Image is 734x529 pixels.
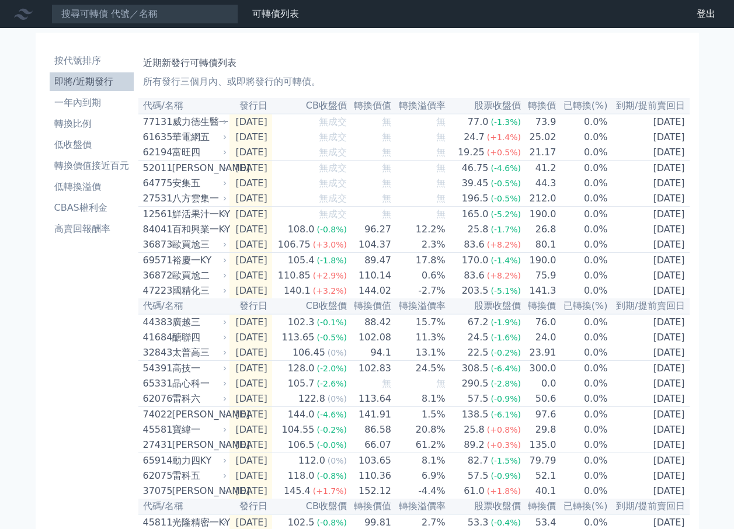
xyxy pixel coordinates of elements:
th: 已轉換(%) [556,298,608,314]
span: (-0.2%) [491,348,521,357]
td: 0.0% [556,145,608,161]
span: 無 [436,208,446,220]
td: [DATE] [608,376,690,391]
td: 110.14 [347,268,392,283]
th: 股票收盤價 [446,298,521,314]
span: (-1.6%) [491,333,521,342]
div: [PERSON_NAME] [172,408,225,422]
th: CB收盤價 [272,298,347,314]
div: 百和興業一KY [172,222,225,236]
div: 106.45 [290,346,328,360]
span: 無 [382,178,391,189]
th: 轉換溢價率 [392,98,446,114]
td: 0.0% [556,283,608,298]
div: 雷科六 [172,392,225,406]
td: 0.0% [556,345,608,361]
td: [DATE] [229,345,272,361]
div: 國精化三 [172,284,225,298]
span: 無 [436,178,446,189]
td: 0.0% [556,407,608,423]
span: 無 [382,378,391,389]
td: [DATE] [229,283,272,298]
span: (-6.4%) [491,364,521,373]
th: 轉換價 [521,98,556,114]
td: 0.0% [556,114,608,130]
td: [DATE] [608,422,690,437]
div: 106.75 [276,238,313,252]
li: 轉換比例 [50,117,134,131]
td: [DATE] [229,407,272,423]
td: 300.0 [521,361,556,377]
div: 61635 [143,130,169,144]
span: (-5.1%) [491,286,521,295]
td: 11.3% [392,330,446,345]
input: 搜尋可轉債 代號／名稱 [51,4,238,24]
td: 0.6% [392,268,446,283]
td: 0.0% [556,361,608,377]
th: 到期/提前賣回日 [608,298,690,314]
td: [DATE] [229,253,272,269]
div: 308.5 [460,361,491,375]
a: 登出 [687,5,725,23]
div: 裕慶一KY [172,253,225,267]
div: 27431 [143,438,169,452]
td: 25.02 [521,130,556,145]
a: 轉換比例 [50,114,134,133]
div: 24.5 [465,330,491,344]
span: 無成交 [319,162,347,173]
td: [DATE] [229,437,272,453]
div: 44383 [143,315,169,329]
span: (+0.5%) [487,148,521,157]
span: 無成交 [319,178,347,189]
div: 83.6 [461,269,487,283]
div: 25.8 [461,423,487,437]
td: [DATE] [608,114,690,130]
div: 36872 [143,269,169,283]
div: 74022 [143,408,169,422]
td: 86.58 [347,422,392,437]
span: (-0.5%) [491,194,521,203]
a: 高賣回報酬率 [50,220,134,238]
div: 165.0 [460,207,491,221]
td: [DATE] [229,114,272,130]
div: 晶心科一 [172,377,225,391]
th: 發行日 [229,98,272,114]
td: 2.3% [392,237,446,253]
div: 鮮活果汁一KY [172,207,225,221]
span: (-0.5%) [316,333,347,342]
span: (+2.9%) [313,271,347,280]
a: 轉換價值接近百元 [50,156,134,175]
div: 62076 [143,392,169,406]
div: 45581 [143,423,169,437]
span: (-1.8%) [316,256,347,265]
div: 64775 [143,176,169,190]
th: 到期/提前賣回日 [608,98,690,114]
span: (-1.3%) [491,117,521,127]
td: 0.0% [556,176,608,191]
span: (+8.2%) [487,240,521,249]
td: 113.64 [347,391,392,407]
td: 21.17 [521,145,556,161]
a: 即將/近期發行 [50,72,134,91]
td: [DATE] [608,176,690,191]
td: [DATE] [608,207,690,222]
div: 69571 [143,253,169,267]
div: 108.0 [286,222,317,236]
span: (+8.2%) [487,271,521,280]
a: 可轉債列表 [252,8,299,19]
div: 138.5 [460,408,491,422]
td: [DATE] [608,330,690,345]
div: 112.0 [296,454,328,468]
span: (-0.9%) [491,394,521,403]
td: 73.9 [521,114,556,130]
span: (0%) [328,394,347,403]
td: 0.0% [556,376,608,391]
span: (-0.0%) [316,440,347,450]
div: 41684 [143,330,169,344]
div: 24.7 [461,130,487,144]
span: (-0.8%) [316,225,347,234]
span: 無成交 [319,131,347,142]
div: 25.8 [465,222,491,236]
p: 所有發行三個月內、或即將發行的可轉債。 [143,75,685,89]
span: (-2.6%) [316,379,347,388]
